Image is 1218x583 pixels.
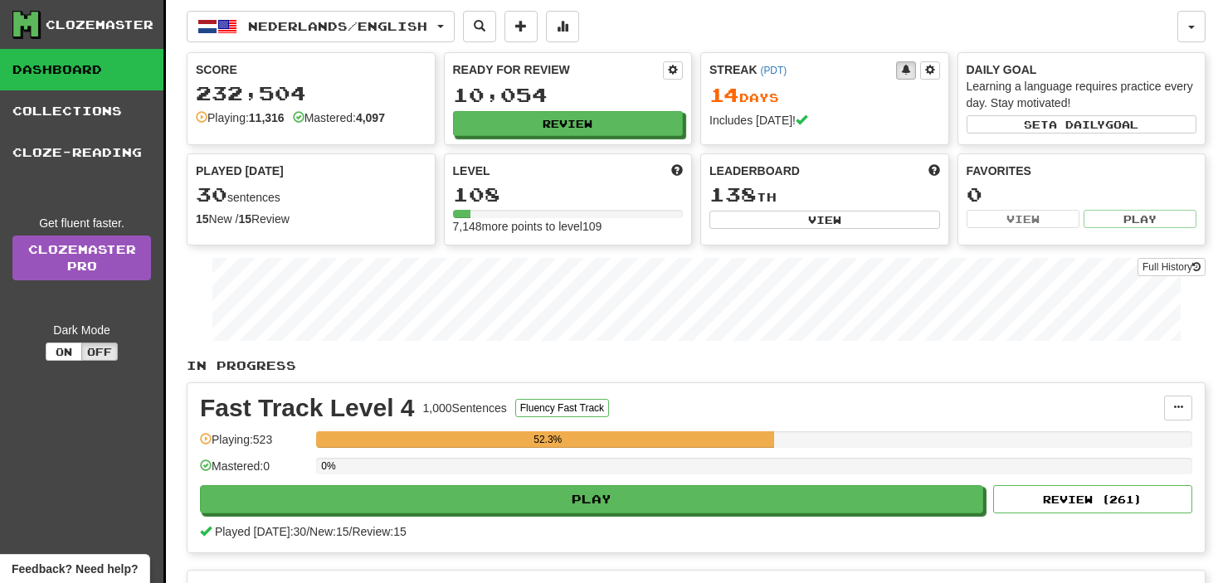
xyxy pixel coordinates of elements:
[12,322,151,338] div: Dark Mode
[1049,119,1105,130] span: a daily
[709,184,940,206] div: th
[46,343,82,361] button: On
[453,218,684,235] div: 7,148 more points to level 109
[196,83,426,104] div: 232,504
[709,85,940,106] div: Day s
[196,184,426,206] div: sentences
[200,431,308,459] div: Playing: 523
[709,211,940,229] button: View
[12,215,151,231] div: Get fluent faster.
[504,11,538,42] button: Add sentence to collection
[215,525,306,538] span: Played [DATE]: 30
[423,400,507,416] div: 1,000 Sentences
[1084,210,1196,228] button: Play
[760,65,787,76] a: (PDT)
[12,236,151,280] a: ClozemasterPro
[196,109,285,126] div: Playing:
[200,396,415,420] div: Fast Track Level 4
[453,163,490,179] span: Level
[967,115,1197,134] button: Seta dailygoal
[187,357,1206,374] p: In Progress
[967,61,1197,78] div: Daily Goal
[453,184,684,205] div: 108
[671,163,683,179] span: Score more points to level up
[709,112,940,129] div: Includes [DATE]!
[453,85,684,105] div: 10,054
[709,182,757,206] span: 138
[709,163,800,179] span: Leaderboard
[993,485,1192,513] button: Review (261)
[200,485,983,513] button: Play
[321,431,774,448] div: 52.3%
[967,163,1197,179] div: Favorites
[709,83,739,106] span: 14
[967,78,1197,111] div: Learning a language requires practice every day. Stay motivated!
[463,11,496,42] button: Search sentences
[196,163,284,179] span: Played [DATE]
[196,211,426,227] div: New / Review
[196,212,209,226] strong: 15
[1138,258,1206,276] button: Full History
[709,61,896,78] div: Streak
[196,61,426,78] div: Score
[306,525,309,538] span: /
[238,212,251,226] strong: 15
[12,561,138,577] span: Open feedback widget
[515,399,609,417] button: Fluency Fast Track
[967,210,1079,228] button: View
[928,163,940,179] span: This week in points, UTC
[453,61,664,78] div: Ready for Review
[46,17,153,33] div: Clozemaster
[546,11,579,42] button: More stats
[187,11,455,42] button: Nederlands/English
[293,109,385,126] div: Mastered:
[309,525,348,538] span: New: 15
[81,343,118,361] button: Off
[349,525,353,538] span: /
[453,111,684,136] button: Review
[352,525,406,538] span: Review: 15
[196,182,227,206] span: 30
[356,111,385,124] strong: 4,097
[967,184,1197,205] div: 0
[248,19,427,33] span: Nederlands / English
[249,111,285,124] strong: 11,316
[200,458,308,485] div: Mastered: 0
